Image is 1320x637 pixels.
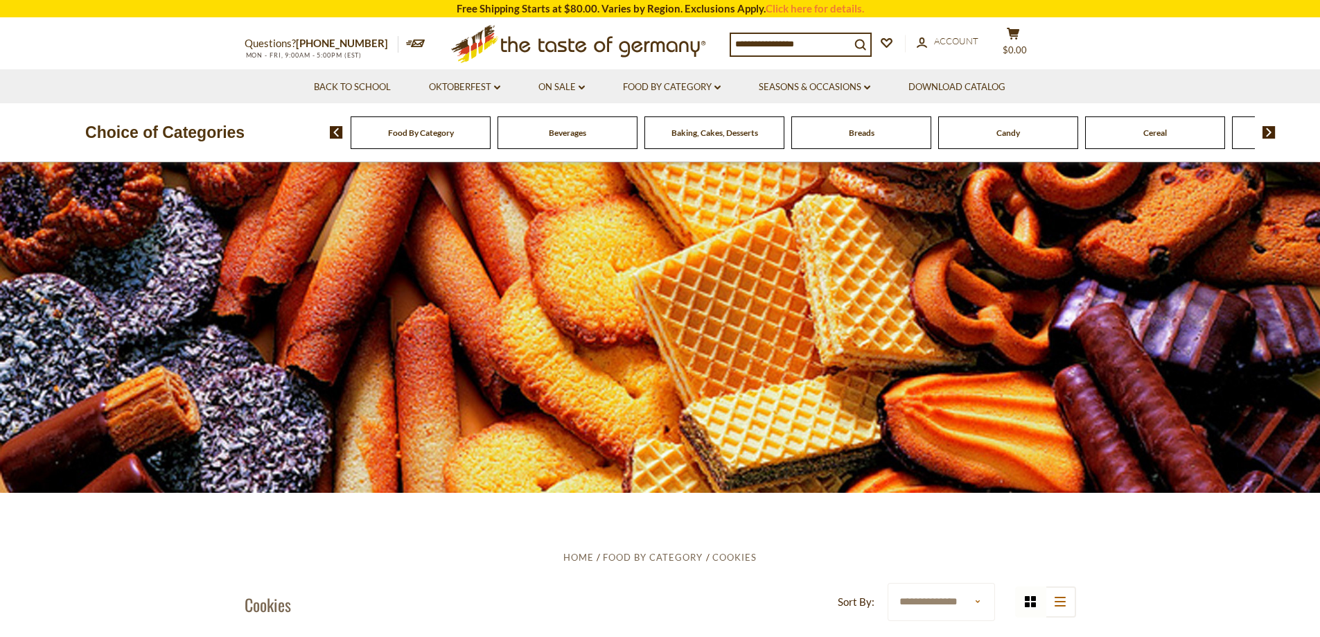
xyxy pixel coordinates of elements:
[759,80,870,95] a: Seasons & Occasions
[993,27,1035,62] button: $0.00
[1143,128,1167,138] a: Cereal
[330,126,343,139] img: previous arrow
[388,128,454,138] a: Food By Category
[917,34,978,49] a: Account
[712,552,757,563] a: Cookies
[296,37,388,49] a: [PHONE_NUMBER]
[1003,44,1027,55] span: $0.00
[1262,126,1276,139] img: next arrow
[603,552,703,563] a: Food By Category
[934,35,978,46] span: Account
[623,80,721,95] a: Food By Category
[563,552,594,563] a: Home
[245,594,291,615] h1: Cookies
[538,80,585,95] a: On Sale
[849,128,874,138] a: Breads
[245,51,362,59] span: MON - FRI, 9:00AM - 5:00PM (EST)
[549,128,586,138] a: Beverages
[766,2,864,15] a: Click here for details.
[671,128,758,138] a: Baking, Cakes, Desserts
[429,80,500,95] a: Oktoberfest
[908,80,1005,95] a: Download Catalog
[245,35,398,53] p: Questions?
[838,593,874,611] label: Sort By:
[996,128,1020,138] a: Candy
[314,80,391,95] a: Back to School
